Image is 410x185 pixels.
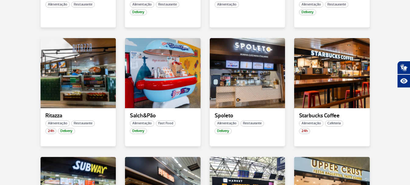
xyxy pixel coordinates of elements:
span: Delivery [58,128,75,134]
span: 24h [45,128,56,134]
span: Delivery [299,9,316,15]
span: Restaurante [71,120,95,126]
span: Alimentação [215,120,239,126]
span: Alimentação [215,2,239,8]
span: Alimentação [299,2,323,8]
span: Delivery [215,128,232,134]
span: Delivery [130,9,147,15]
span: Alimentação [130,120,154,126]
span: Restaurante [241,120,264,126]
p: Spoleto [215,113,280,119]
span: Restaurante [156,2,179,8]
span: Fast Food [156,120,176,126]
span: Delivery [130,128,147,134]
div: Plugin de acessibilidade da Hand Talk. [397,61,410,88]
button: Abrir tradutor de língua de sinais. [397,61,410,74]
p: Starbucks Coffee [299,113,365,119]
p: Salch&Pão [130,113,196,119]
button: Abrir recursos assistivos. [397,74,410,88]
span: Restaurante [325,2,348,8]
span: Alimentação [299,120,323,126]
span: Cafeteria [325,120,343,126]
p: Ritazza [45,113,111,119]
span: Alimentação [45,2,70,8]
span: 24h [299,128,310,134]
span: Alimentação [45,120,70,126]
span: Restaurante [71,2,95,8]
span: Alimentação [130,2,154,8]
